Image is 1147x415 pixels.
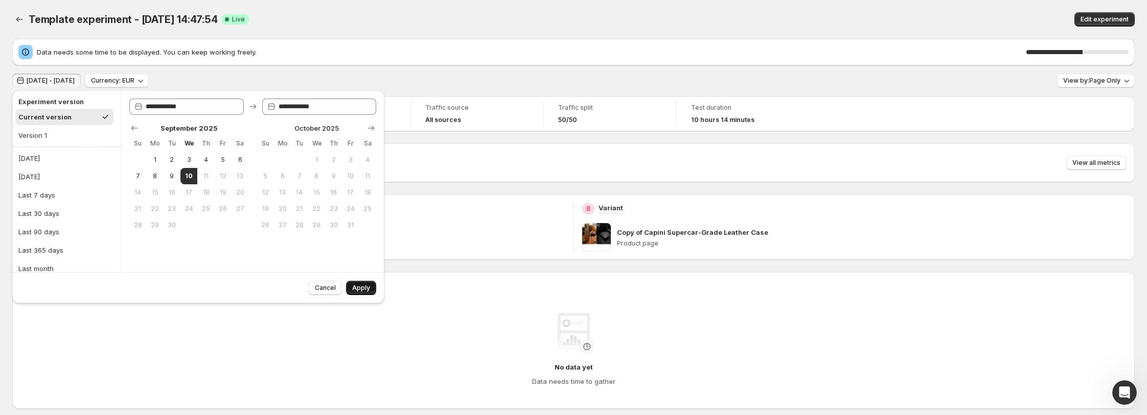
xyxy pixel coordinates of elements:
[37,47,1026,57] span: Data needs some time to be displayed. You can keep working freely.
[274,168,291,184] button: Monday October 6 2025
[257,201,274,217] button: Sunday October 19 2025
[232,15,245,23] span: Live
[133,221,142,229] span: 28
[31,83,186,112] div: Handy tips: Sharing your issue screenshots and page links helps us troubleshoot your issue faster
[346,156,355,164] span: 3
[219,205,227,213] span: 26
[146,184,163,201] button: Monday September 15 2025
[150,156,159,164] span: 1
[291,201,308,217] button: Tuesday October 21 2025
[257,135,274,152] th: Sunday
[15,168,118,185] button: [DATE]
[8,260,196,304] div: Talles says…
[164,217,180,233] button: Tuesday September 30 2025
[558,103,662,125] a: Traffic split50/50
[146,217,163,233] button: Monday September 29 2025
[107,304,196,326] div: como funciona isso?
[325,201,342,217] button: Thursday October 23 2025
[164,135,180,152] th: Tuesday
[180,135,197,152] th: Wednesday
[168,156,176,164] span: 2
[291,135,308,152] th: Tuesday
[342,217,359,233] button: Friday October 31 2025
[291,217,308,233] button: Tuesday October 28 2025
[278,188,287,197] span: 13
[308,152,325,168] button: Wednesday October 1 2025
[342,135,359,152] th: Friday
[8,144,196,175] div: Talles says…
[129,184,146,201] button: Sunday September 14 2025
[558,116,577,124] span: 50/50
[25,237,76,245] b: Later [DATE]
[1066,156,1127,170] button: View all metrics
[257,217,274,233] button: Sunday October 26 2025
[9,313,196,330] textarea: Message…
[342,152,359,168] button: Friday October 3 2025
[359,135,376,152] th: Saturday
[363,139,372,148] span: Sa
[236,156,244,164] span: 6
[363,188,372,197] span: 18
[219,156,227,164] span: 5
[29,6,45,22] img: Profile image for Antony
[201,205,210,213] span: 25
[12,74,81,88] button: [DATE] - [DATE]
[278,172,287,180] span: 6
[555,362,593,372] h4: No data yet
[274,217,291,233] button: Monday October 27 2025
[150,139,159,148] span: Mo
[325,152,342,168] button: Thursday October 2 2025
[116,310,188,320] div: como funciona isso?
[18,112,72,122] div: Current version
[1072,159,1120,167] span: View all metrics
[104,144,196,167] div: Olá ,preciso de ajuda
[312,205,321,213] span: 22
[329,188,338,197] span: 16
[329,172,338,180] span: 9
[146,152,163,168] button: Monday September 1 2025
[8,131,196,144] div: [DATE]
[691,116,754,124] span: 10 hours 14 minutes
[315,284,336,292] span: Cancel
[1081,15,1129,23] span: Edit experiment
[129,135,146,152] th: Sunday
[586,205,590,213] h2: B
[18,153,40,163] div: [DATE]
[1112,380,1137,405] iframe: Intercom live chat
[168,205,176,213] span: 23
[236,205,244,213] span: 27
[50,5,116,13] h1: [PERSON_NAME]
[553,313,594,354] img: No data yet
[261,188,270,197] span: 12
[180,201,197,217] button: Wednesday September 24 2025
[363,156,372,164] span: 4
[16,226,159,246] div: The team will be back 🕒
[18,130,47,140] div: Version 1
[346,281,376,295] button: Apply
[309,281,342,295] button: Cancel
[261,205,270,213] span: 19
[219,139,227,148] span: Fr
[185,188,193,197] span: 17
[185,139,193,148] span: We
[133,205,142,213] span: 21
[85,74,149,88] button: Currency: EUR
[16,181,159,221] div: You’ll get replies here and in your email: ✉️
[1057,74,1135,88] button: View by:Page Only
[201,139,210,148] span: Th
[180,184,197,201] button: Wednesday September 17 2025
[295,139,304,148] span: Tu
[32,334,40,343] button: Gif picker
[15,109,113,125] button: Current version
[185,156,193,164] span: 3
[112,151,188,161] div: Olá ,preciso de ajuda
[278,139,287,148] span: Mo
[15,187,118,203] button: Last 7 days
[291,168,308,184] button: Tuesday October 7 2025
[291,184,308,201] button: Tuesday October 14 2025
[691,103,795,125] a: Test duration10 hours 14 minutes
[164,184,180,201] button: Tuesday September 16 2025
[16,334,24,343] button: Emoji picker
[257,168,274,184] button: Sunday October 5 2025
[215,135,232,152] th: Friday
